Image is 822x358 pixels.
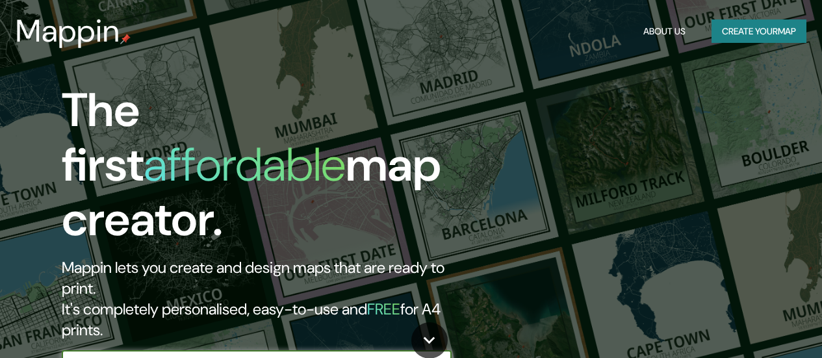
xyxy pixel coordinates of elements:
h2: Mappin lets you create and design maps that are ready to print. It's completely personalised, eas... [62,257,473,340]
button: Create yourmap [712,19,806,44]
h5: FREE [367,299,400,319]
button: About Us [638,19,691,44]
h3: Mappin [16,13,120,49]
h1: The first map creator. [62,83,473,257]
img: mappin-pin [120,34,131,44]
h1: affordable [144,134,346,195]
